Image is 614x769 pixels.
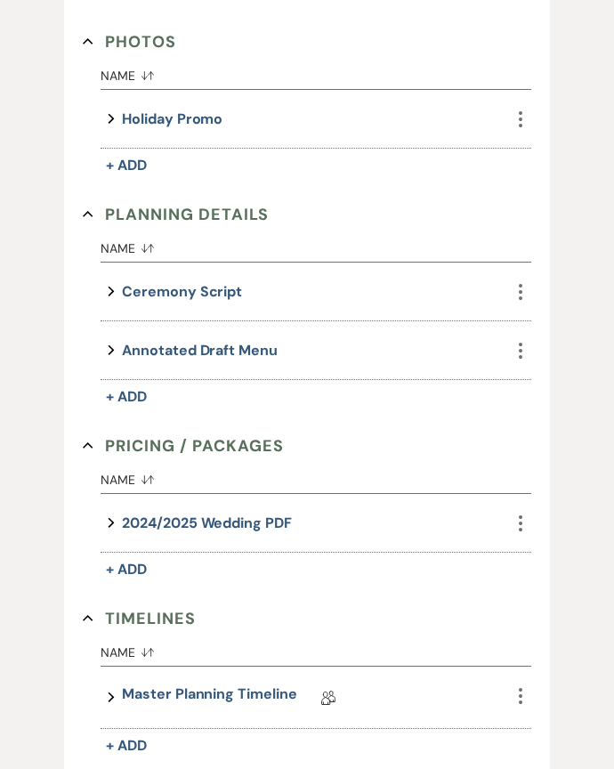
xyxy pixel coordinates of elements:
[83,606,196,633] button: Timelines
[122,280,242,304] button: Ceremony Script
[101,684,122,712] button: expand
[101,460,509,494] button: Name
[106,388,147,407] span: + Add
[106,737,147,756] span: + Add
[101,512,122,536] button: expand
[101,633,509,667] button: Name
[83,433,284,460] button: Pricing / Packages
[101,280,122,304] button: expand
[122,108,222,132] button: Holiday Promo
[83,202,269,229] button: Planning Details
[106,157,147,175] span: + Add
[101,56,509,90] button: Name
[101,339,122,363] button: expand
[122,339,277,363] button: Annotated draft menu
[101,558,152,583] button: + Add
[101,385,152,410] button: + Add
[122,684,296,712] a: Master Planning Timeline
[101,229,509,263] button: Name
[83,29,176,56] button: Photos
[101,108,122,132] button: expand
[101,154,152,179] button: + Add
[106,561,147,579] span: + Add
[101,734,152,759] button: + Add
[122,512,291,536] button: 2024/2025 Wedding PDF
